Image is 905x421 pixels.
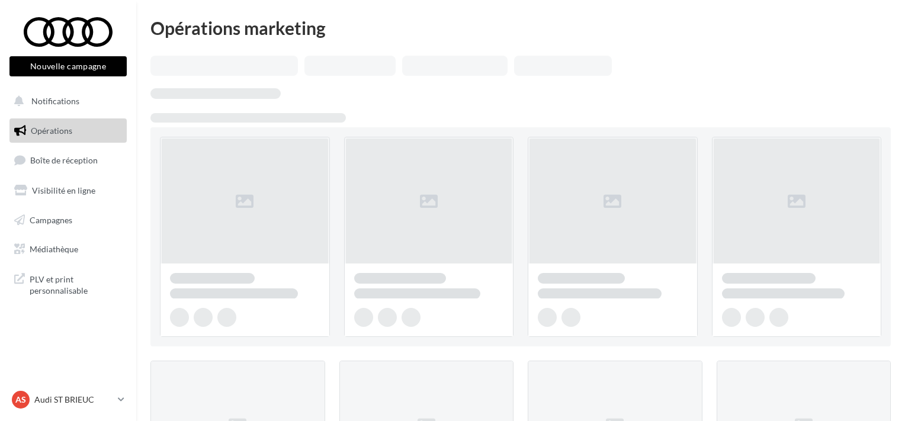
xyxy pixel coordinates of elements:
[7,89,124,114] button: Notifications
[7,147,129,173] a: Boîte de réception
[150,19,891,37] div: Opérations marketing
[7,118,129,143] a: Opérations
[30,244,78,254] span: Médiathèque
[9,388,127,411] a: AS Audi ST BRIEUC
[30,155,98,165] span: Boîte de réception
[34,394,113,406] p: Audi ST BRIEUC
[31,126,72,136] span: Opérations
[9,56,127,76] button: Nouvelle campagne
[7,208,129,233] a: Campagnes
[7,237,129,262] a: Médiathèque
[15,394,26,406] span: AS
[31,96,79,106] span: Notifications
[30,214,72,224] span: Campagnes
[7,178,129,203] a: Visibilité en ligne
[30,271,122,297] span: PLV et print personnalisable
[32,185,95,195] span: Visibilité en ligne
[7,266,129,301] a: PLV et print personnalisable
